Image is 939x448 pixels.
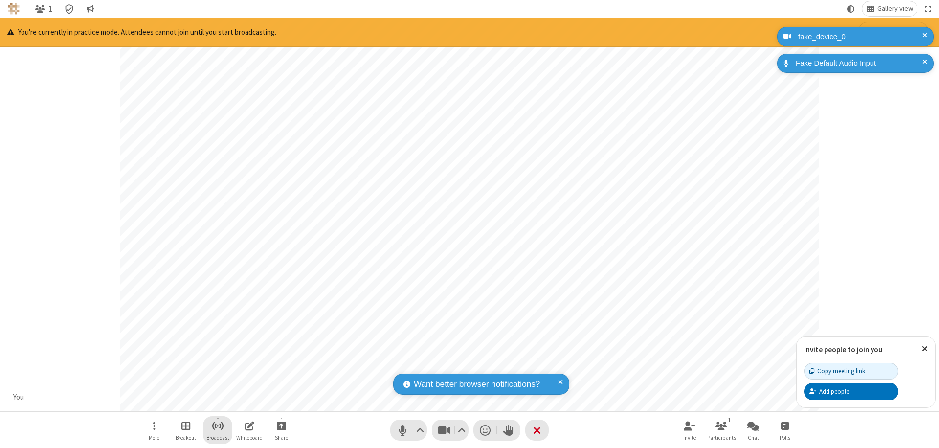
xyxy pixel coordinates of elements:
div: fake_device_0 [795,31,926,43]
button: Close popover [915,337,935,361]
button: Open menu [139,416,169,444]
span: Polls [780,435,790,441]
button: Start broadcast [203,416,232,444]
p: You're currently in practice mode. Attendees cannot join until you start broadcasting. [7,27,276,38]
span: Participants [707,435,736,441]
div: You [10,392,28,403]
span: Breakout [176,435,196,441]
button: Audio settings [414,420,427,441]
button: Open chat [738,416,768,444]
span: Want better browser notifications? [414,378,540,391]
button: End or leave meeting [525,420,549,441]
button: Fullscreen [921,1,936,16]
button: Send a reaction [473,420,497,441]
button: Open poll [770,416,800,444]
button: Change layout [862,1,917,16]
div: Copy meeting link [809,366,865,376]
div: Fake Default Audio Input [792,58,926,69]
button: Open participant list [31,1,56,16]
button: Conversation [82,1,98,16]
button: Open participant list [707,416,736,444]
button: Add people [804,383,898,400]
div: Meeting details Encryption enabled [60,1,79,16]
div: 1 [725,416,734,425]
span: Whiteboard [236,435,263,441]
button: Start sharing [267,416,296,444]
span: Invite [683,435,696,441]
button: Stop video (⌘+Shift+V) [432,420,469,441]
span: Broadcast [206,435,229,441]
button: Copy meeting link [804,363,898,380]
span: Chat [748,435,759,441]
button: Start broadcasting [858,22,928,43]
button: Mute (⌘+Shift+A) [390,420,427,441]
button: Open shared whiteboard [235,416,264,444]
label: Invite people to join you [804,345,882,354]
button: Manage Breakout Rooms [171,416,201,444]
button: Video setting [455,420,469,441]
span: Share [275,435,288,441]
button: Raise hand [497,420,520,441]
button: Invite participants (⌘+Shift+I) [675,416,704,444]
span: More [149,435,159,441]
img: QA Selenium DO NOT DELETE OR CHANGE [8,3,20,15]
span: 1 [48,4,52,14]
span: Gallery view [877,5,913,13]
button: Using system theme [843,1,859,16]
